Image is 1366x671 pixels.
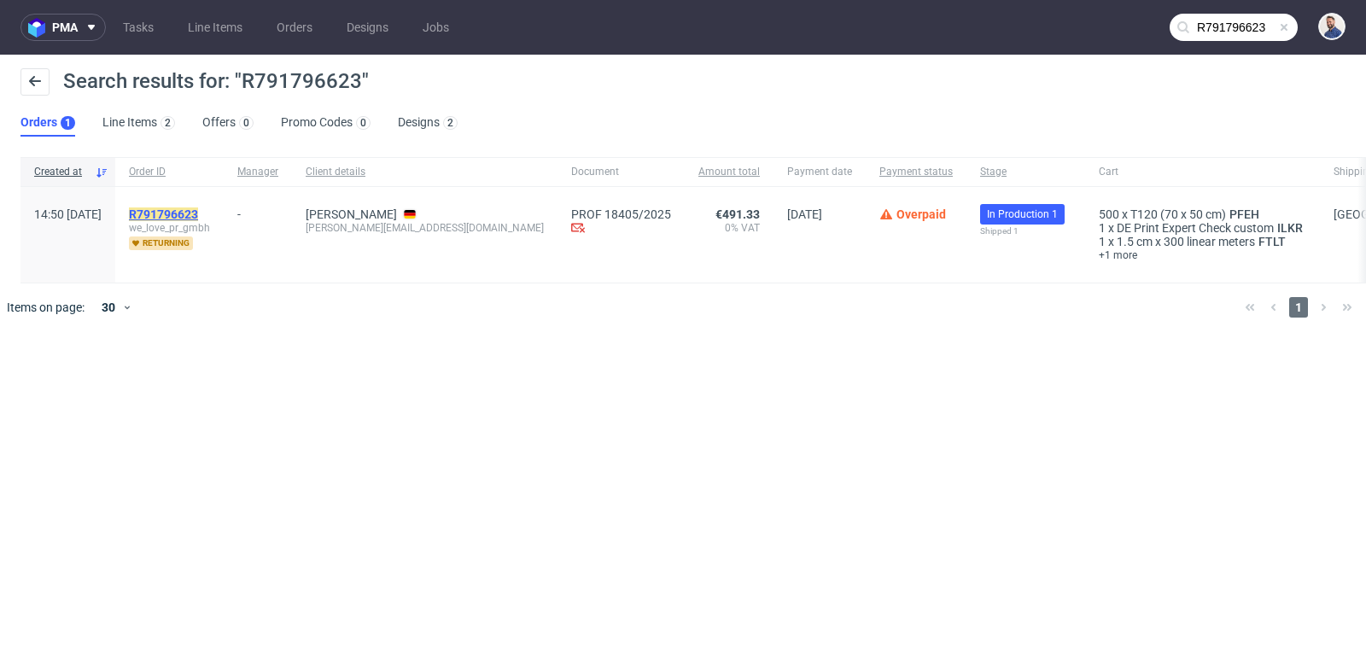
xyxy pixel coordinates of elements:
[1099,235,1306,248] div: x
[1117,221,1274,235] span: DE Print Expert Check custom
[1099,235,1106,248] span: 1
[65,117,71,129] div: 1
[1099,207,1119,221] span: 500
[698,165,760,179] span: Amount total
[7,299,85,316] span: Items on page:
[237,201,278,221] div: -
[1274,221,1306,235] a: ILKR
[281,109,371,137] a: Promo Codes0
[980,165,1071,179] span: Stage
[306,221,544,235] div: [PERSON_NAME][EMAIL_ADDRESS][DOMAIN_NAME]
[447,117,453,129] div: 2
[1289,297,1308,318] span: 1
[306,207,397,221] a: [PERSON_NAME]
[243,117,249,129] div: 0
[129,207,198,221] mark: R791796623
[129,221,210,235] span: we_love_pr_gmbh
[129,207,201,221] a: R791796623
[306,165,544,179] span: Client details
[202,109,254,137] a: Offers0
[787,207,822,221] span: [DATE]
[20,14,106,41] button: pma
[266,14,323,41] a: Orders
[571,207,671,221] a: PROF 18405/2025
[787,165,852,179] span: Payment date
[360,117,366,129] div: 0
[34,165,88,179] span: Created at
[412,14,459,41] a: Jobs
[91,295,122,319] div: 30
[178,14,253,41] a: Line Items
[129,165,210,179] span: Order ID
[571,165,671,179] span: Document
[102,109,175,137] a: Line Items2
[980,225,1071,238] div: Shipped 1
[715,207,760,221] span: €491.33
[1117,235,1255,248] span: 1.5 cm x 300 linear meters
[896,207,946,221] span: Overpaid
[1099,221,1306,235] div: x
[1099,207,1306,221] div: x
[28,18,52,38] img: logo
[1099,165,1306,179] span: Cart
[34,207,102,221] span: 14:50 [DATE]
[20,109,75,137] a: Orders1
[1099,248,1306,262] a: +1 more
[1255,235,1289,248] a: FTLT
[698,221,760,235] span: 0% VAT
[336,14,399,41] a: Designs
[63,69,369,93] span: Search results for: "R791796623"
[237,165,278,179] span: Manager
[1130,207,1226,221] span: T120 (70 x 50 cm)
[52,21,78,33] span: pma
[879,165,953,179] span: Payment status
[129,236,193,250] span: returning
[113,14,164,41] a: Tasks
[1226,207,1263,221] a: PFEH
[1099,221,1106,235] span: 1
[398,109,458,137] a: Designs2
[987,207,1058,222] span: In Production 1
[165,117,171,129] div: 2
[1320,15,1344,38] img: Michał Rachański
